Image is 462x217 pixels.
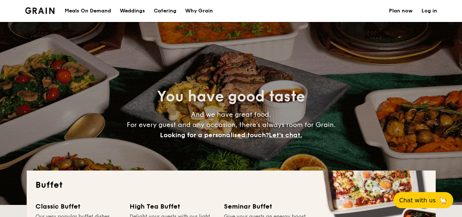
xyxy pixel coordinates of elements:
h2: Buffet [35,179,427,191]
button: Chat with us🦙 [393,192,453,208]
a: Logotype [25,7,55,14]
div: High Tea Buffet [130,201,215,212]
span: Chat with us [399,197,436,204]
span: Let's chat. [269,131,302,139]
span: And we have great food. For every guest and any occasion, there’s always room for Grain. [127,111,336,139]
span: 🦙 [439,196,447,205]
img: Grain [25,7,55,14]
span: Looking for a personalised touch? [160,131,269,139]
div: Classic Buffet [35,201,121,212]
div: Seminar Buffet [224,201,309,212]
span: You have good taste [157,88,305,105]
